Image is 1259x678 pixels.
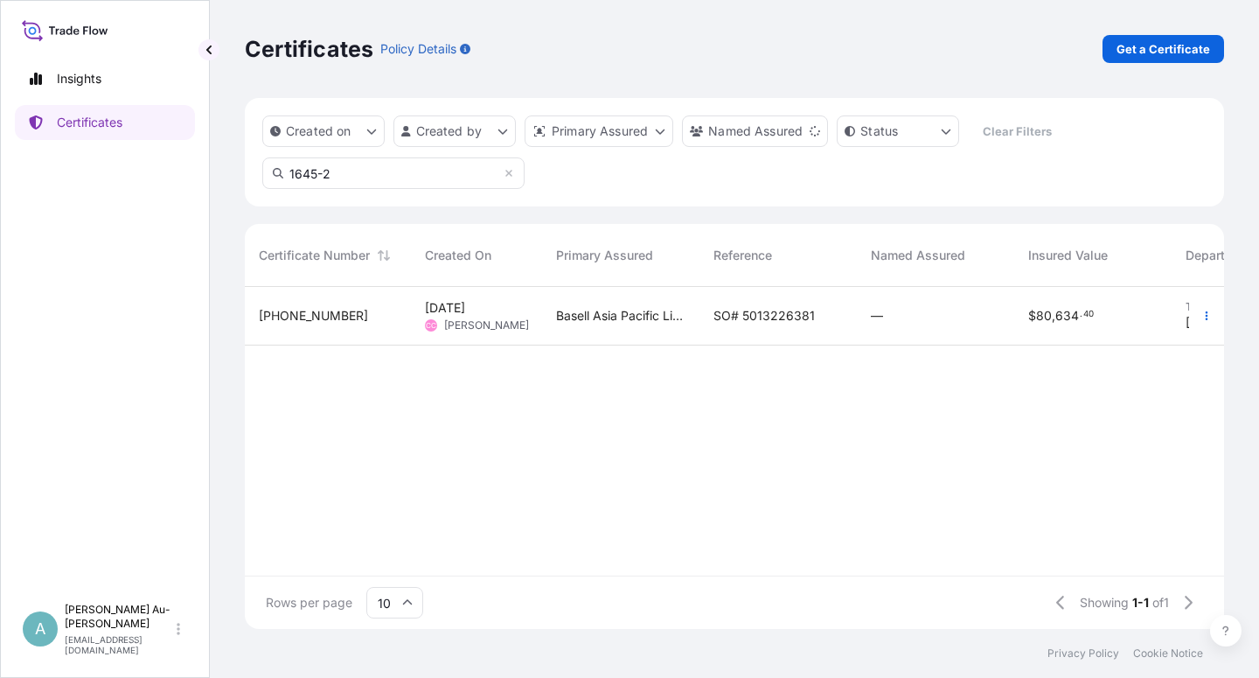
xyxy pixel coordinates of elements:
[1080,594,1129,612] span: Showing
[425,247,491,264] span: Created On
[1028,247,1108,264] span: Insured Value
[262,157,525,189] input: Search Certificate or Reference...
[35,620,45,638] span: A
[1102,35,1224,63] a: Get a Certificate
[57,114,122,131] p: Certificates
[1116,40,1210,58] p: Get a Certificate
[983,122,1052,140] p: Clear Filters
[1055,310,1079,322] span: 634
[871,247,965,264] span: Named Assured
[266,594,352,612] span: Rows per page
[245,35,373,63] p: Certificates
[373,245,394,266] button: Sort
[860,122,898,140] p: Status
[15,105,195,140] a: Certificates
[1080,311,1082,318] span: .
[1036,310,1052,322] span: 80
[556,247,653,264] span: Primary Assured
[259,307,368,325] span: [PHONE_NUMBER]
[1052,310,1055,322] span: ,
[65,634,173,655] p: [EMAIL_ADDRESS][DOMAIN_NAME]
[1083,311,1094,318] span: 40
[552,122,648,140] p: Primary Assured
[708,122,803,140] p: Named Assured
[444,318,529,332] span: [PERSON_NAME]
[1028,310,1036,322] span: $
[556,307,685,325] span: Basell Asia Pacific Limited
[15,61,195,96] a: Insights
[1186,247,1243,264] span: Departure
[393,115,516,147] button: createdBy Filter options
[968,117,1066,145] button: Clear Filters
[57,70,101,87] p: Insights
[682,115,828,147] button: cargoOwner Filter options
[1152,594,1169,612] span: of 1
[525,115,673,147] button: distributor Filter options
[262,115,385,147] button: createdOn Filter options
[425,299,465,317] span: [DATE]
[286,122,351,140] p: Created on
[426,317,436,334] span: CC
[1132,594,1149,612] span: 1-1
[713,307,815,325] span: SO# 5013226381
[1186,314,1226,332] span: [DATE]
[380,40,456,58] p: Policy Details
[416,122,483,140] p: Created by
[837,115,959,147] button: certificateStatus Filter options
[65,603,173,631] p: [PERSON_NAME] Au-[PERSON_NAME]
[713,247,772,264] span: Reference
[259,247,370,264] span: Certificate Number
[871,307,883,325] span: —
[1047,647,1119,661] a: Privacy Policy
[1133,647,1203,661] a: Cookie Notice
